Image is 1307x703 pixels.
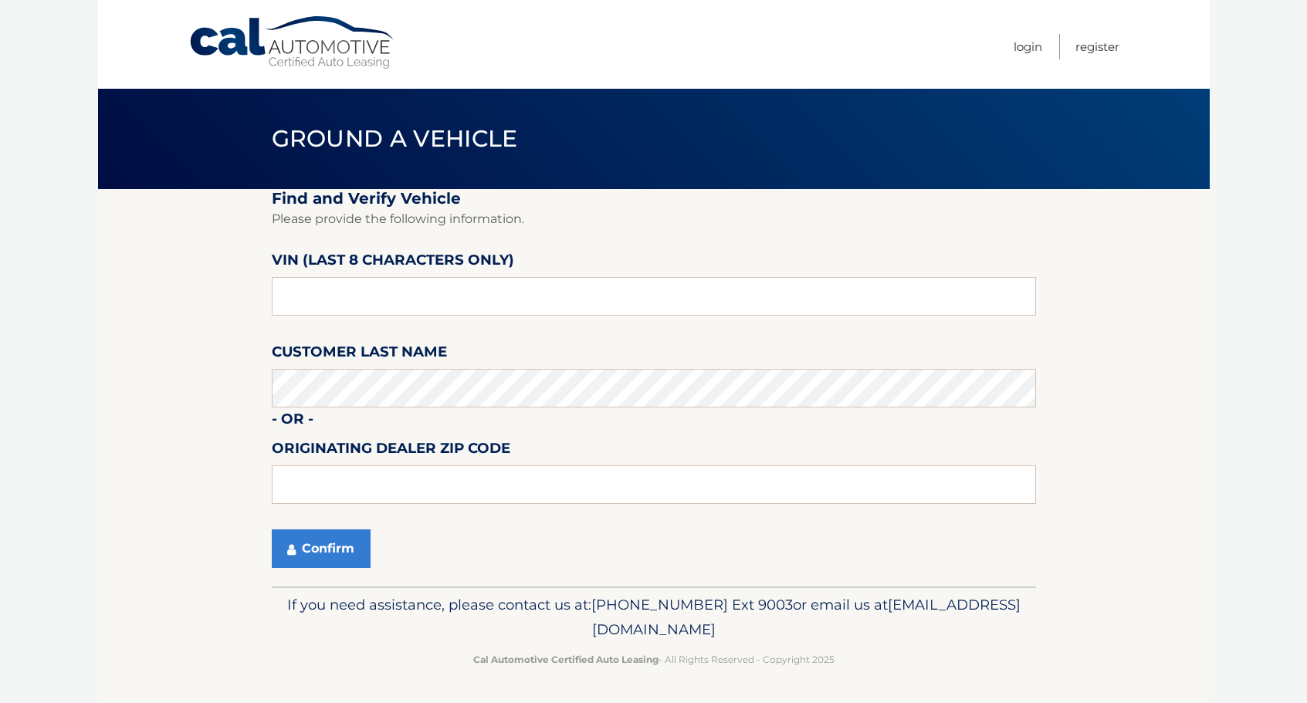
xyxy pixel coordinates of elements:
[272,248,514,277] label: VIN (last 8 characters only)
[272,189,1036,208] h2: Find and Verify Vehicle
[272,529,371,568] button: Confirm
[473,654,659,665] strong: Cal Automotive Certified Auto Leasing
[272,437,510,465] label: Originating Dealer Zip Code
[282,651,1026,668] p: - All Rights Reserved - Copyright 2025
[272,124,518,153] span: Ground a Vehicle
[591,596,793,613] span: [PHONE_NUMBER] Ext 9003
[272,340,447,369] label: Customer Last Name
[282,593,1026,642] p: If you need assistance, please contact us at: or email us at
[1075,34,1119,59] a: Register
[1014,34,1042,59] a: Login
[188,15,397,70] a: Cal Automotive
[272,407,313,436] label: - or -
[272,208,1036,230] p: Please provide the following information.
